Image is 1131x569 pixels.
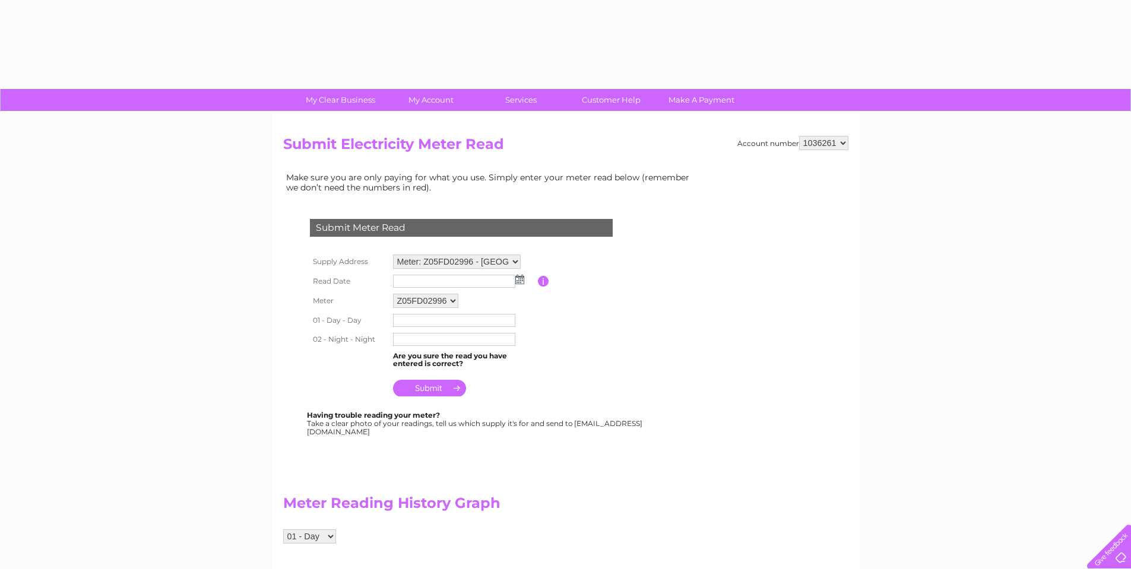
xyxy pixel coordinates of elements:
[307,330,390,349] th: 02 - Night - Night
[307,252,390,272] th: Supply Address
[307,411,644,436] div: Take a clear photo of your readings, tell us which supply it's for and send to [EMAIL_ADDRESS][DO...
[393,380,466,396] input: Submit
[652,89,750,111] a: Make A Payment
[307,272,390,291] th: Read Date
[307,291,390,311] th: Meter
[310,219,613,237] div: Submit Meter Read
[307,411,440,419] b: Having trouble reading your meter?
[292,89,389,111] a: My Clear Business
[283,495,699,517] h2: Meter Reading History Graph
[283,170,699,195] td: Make sure you are only paying for what you use. Simply enter your meter read below (remember we d...
[283,136,848,158] h2: Submit Electricity Meter Read
[472,89,570,111] a: Services
[737,136,848,150] div: Account number
[515,275,524,284] img: ...
[538,276,549,287] input: Information
[390,349,538,371] td: Are you sure the read you have entered is correct?
[382,89,480,111] a: My Account
[307,311,390,330] th: 01 - Day - Day
[562,89,660,111] a: Customer Help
